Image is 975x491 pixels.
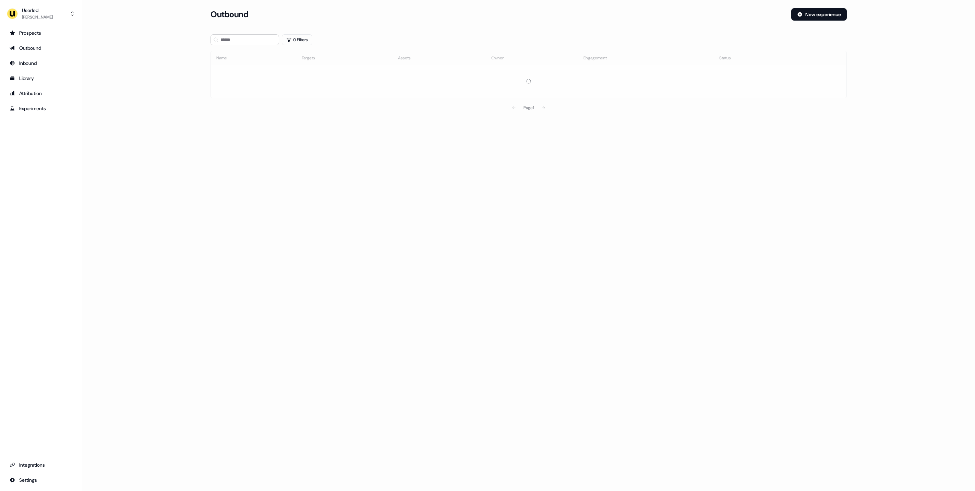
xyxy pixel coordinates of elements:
[10,45,72,51] div: Outbound
[10,105,72,112] div: Experiments
[10,461,72,468] div: Integrations
[5,459,76,470] a: Go to integrations
[10,90,72,97] div: Attribution
[10,477,72,483] div: Settings
[10,75,72,82] div: Library
[210,9,248,20] h3: Outbound
[5,58,76,69] a: Go to Inbound
[5,103,76,114] a: Go to experiments
[5,73,76,84] a: Go to templates
[282,34,312,45] button: 0 Filters
[5,475,76,486] a: Go to integrations
[5,88,76,99] a: Go to attribution
[5,5,76,22] button: Userled[PERSON_NAME]
[22,7,53,14] div: Userled
[10,60,72,67] div: Inbound
[791,8,847,21] button: New experience
[5,43,76,54] a: Go to outbound experience
[10,30,72,36] div: Prospects
[5,27,76,38] a: Go to prospects
[22,14,53,21] div: [PERSON_NAME]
